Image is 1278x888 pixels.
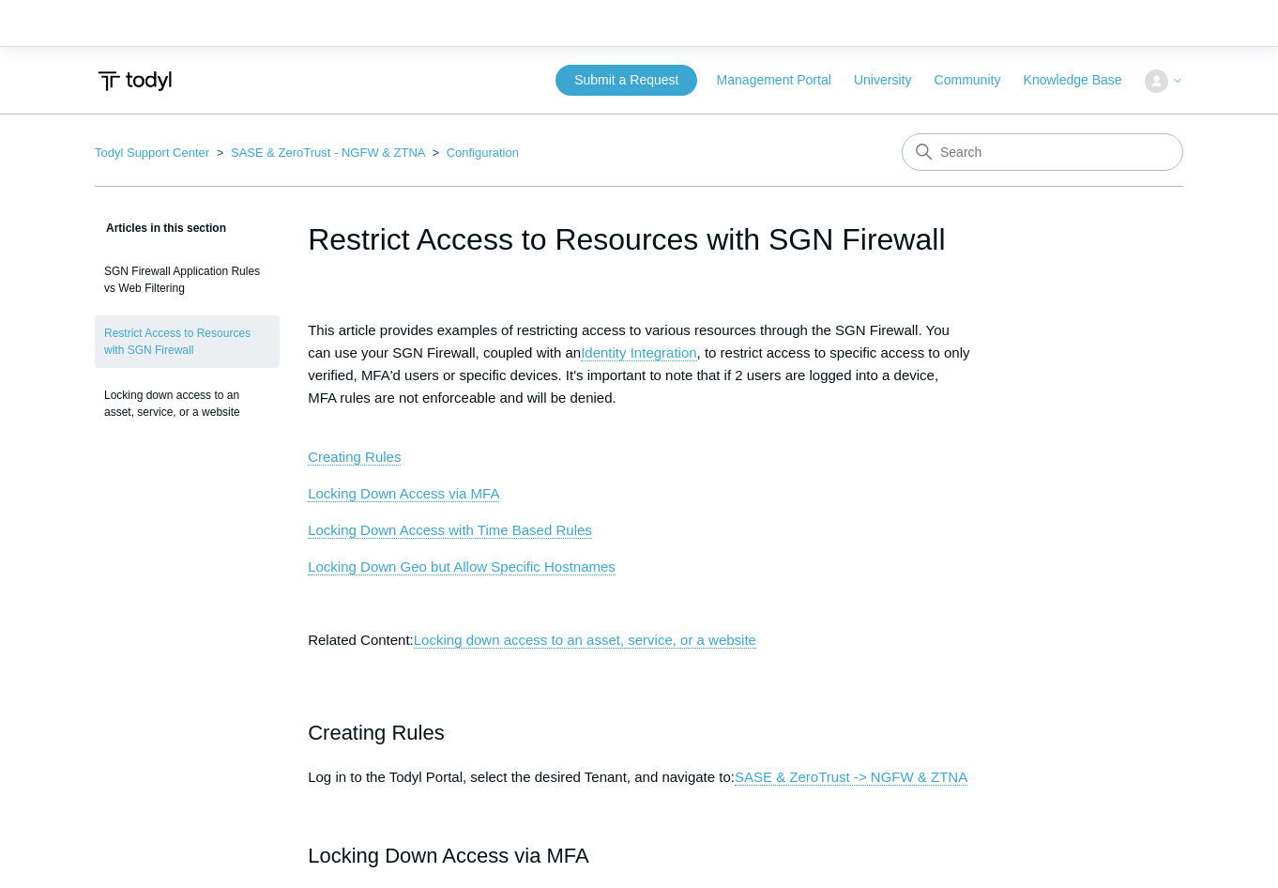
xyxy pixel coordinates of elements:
[95,222,226,235] span: Articles in this section
[428,145,519,160] li: Configuration
[1024,70,1141,90] a: Knowledge Base
[717,70,850,90] a: Management Portal
[308,716,970,749] h2: Creating Rules
[935,70,1020,90] a: Community
[95,253,280,306] a: SGN Firewall Application Rules vs Web Filtering
[447,145,519,160] a: Configuration
[213,145,429,160] li: SASE & ZeroTrust - NGFW & ZTNA
[735,769,967,786] a: SASE & ZeroTrust -> NGFW & ZTNA
[902,133,1183,171] input: Search
[414,632,756,649] a: Locking down access to an asset, service, or a website
[231,145,425,160] a: SASE & ZeroTrust - NGFW & ZTNA
[308,629,970,651] p: Related Content:
[308,522,592,539] a: Locking Down Access with Time Based Rules
[308,217,970,262] h1: Restrict Access to Resources with SGN Firewall
[308,766,970,788] p: Log in to the Todyl Portal, select the desired Tenant, and navigate to:
[95,64,175,99] img: Todyl Support Center Help Center home page
[581,344,696,361] a: Identity Integration
[95,145,213,160] li: Todyl Support Center
[308,485,499,502] a: Locking Down Access via MFA
[95,145,209,160] a: Todyl Support Center
[854,70,930,90] a: University
[95,377,280,430] a: Locking down access to an asset, service, or a website
[308,559,616,575] a: Locking Down Geo but Allow Specific Hostnames
[95,315,280,368] a: Restrict Access to Resources with SGN Firewall
[308,449,401,466] a: Creating Rules
[308,839,970,872] h2: Locking Down Access via MFA
[555,65,697,96] a: Submit a Request
[308,319,970,432] p: This article provides examples of restricting access to various resources through the SGN Firewal...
